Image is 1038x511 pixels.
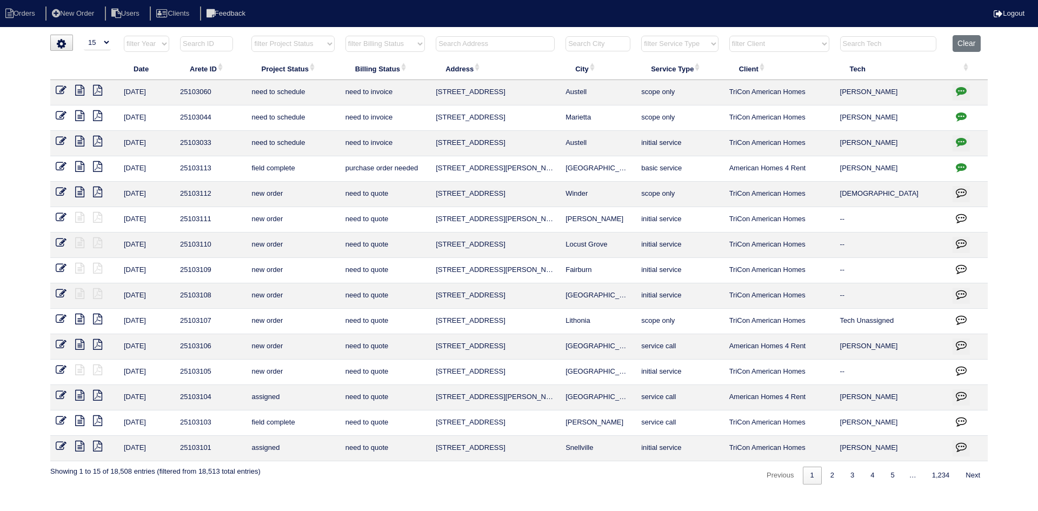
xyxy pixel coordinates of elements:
td: TriCon American Homes [724,233,835,258]
th: City: activate to sort column ascending [560,57,636,80]
th: Arete ID: activate to sort column ascending [175,57,246,80]
li: Clients [150,6,198,21]
td: -- [835,360,948,385]
td: need to quote [340,207,430,233]
td: [STREET_ADDRESS] [430,80,560,105]
td: [DATE] [118,105,175,131]
input: Search Address [436,36,555,51]
td: Winder [560,182,636,207]
td: [STREET_ADDRESS][PERSON_NAME] [430,207,560,233]
td: -- [835,233,948,258]
td: new order [246,283,340,309]
td: [PERSON_NAME] [835,131,948,156]
td: new order [246,182,340,207]
th: Tech [835,57,948,80]
td: [STREET_ADDRESS] [430,233,560,258]
td: need to invoice [340,80,430,105]
td: 25103113 [175,156,246,182]
td: need to quote [340,309,430,334]
td: 25103105 [175,360,246,385]
td: 25103101 [175,436,246,461]
th: Date [118,57,175,80]
td: [STREET_ADDRESS] [430,131,560,156]
a: Logout [994,9,1024,17]
td: [PERSON_NAME] [835,436,948,461]
td: [DATE] [118,233,175,258]
td: [GEOGRAPHIC_DATA] [560,283,636,309]
td: [DATE] [118,410,175,436]
li: Users [105,6,148,21]
td: 25103112 [175,182,246,207]
a: 3 [843,467,862,485]
a: Users [105,9,148,17]
td: initial service [636,131,723,156]
a: 1 [803,467,822,485]
td: TriCon American Homes [724,309,835,334]
td: scope only [636,80,723,105]
td: [PERSON_NAME] [835,105,948,131]
td: 25103107 [175,309,246,334]
a: Next [958,467,988,485]
td: [STREET_ADDRESS] [430,309,560,334]
a: New Order [45,9,103,17]
td: American Homes 4 Rent [724,385,835,410]
span: … [902,471,923,479]
td: [GEOGRAPHIC_DATA] [560,156,636,182]
td: 25103060 [175,80,246,105]
td: initial service [636,360,723,385]
a: 5 [883,467,902,485]
td: Marietta [560,105,636,131]
td: [DATE] [118,131,175,156]
td: need to schedule [246,105,340,131]
td: -- [835,283,948,309]
td: [PERSON_NAME] [835,80,948,105]
td: [PERSON_NAME] [560,410,636,436]
a: 1,234 [924,467,957,485]
td: 25103106 [175,334,246,360]
td: assigned [246,436,340,461]
th: Client: activate to sort column ascending [724,57,835,80]
a: 2 [823,467,842,485]
th: Service Type: activate to sort column ascending [636,57,723,80]
td: [PERSON_NAME] [835,410,948,436]
td: new order [246,233,340,258]
td: field complete [246,410,340,436]
td: purchase order needed [340,156,430,182]
td: [PERSON_NAME] [560,207,636,233]
td: [STREET_ADDRESS] [430,105,560,131]
input: Search ID [180,36,233,51]
td: 25103108 [175,283,246,309]
td: need to quote [340,258,430,283]
a: Clients [150,9,198,17]
td: initial service [636,436,723,461]
td: initial service [636,283,723,309]
td: [DATE] [118,258,175,283]
td: 25103110 [175,233,246,258]
td: TriCon American Homes [724,410,835,436]
td: [DATE] [118,283,175,309]
td: TriCon American Homes [724,80,835,105]
td: need to quote [340,436,430,461]
td: -- [835,258,948,283]
td: [STREET_ADDRESS] [430,360,560,385]
td: Austell [560,80,636,105]
td: scope only [636,105,723,131]
td: need to invoice [340,131,430,156]
td: [STREET_ADDRESS][PERSON_NAME] [430,156,560,182]
td: TriCon American Homes [724,258,835,283]
td: new order [246,309,340,334]
td: service call [636,334,723,360]
td: 25103033 [175,131,246,156]
th: Billing Status: activate to sort column ascending [340,57,430,80]
td: [GEOGRAPHIC_DATA] [560,360,636,385]
td: need to quote [340,385,430,410]
td: [PERSON_NAME] [835,385,948,410]
td: TriCon American Homes [724,283,835,309]
td: new order [246,334,340,360]
td: [DATE] [118,156,175,182]
td: need to quote [340,360,430,385]
td: TriCon American Homes [724,436,835,461]
td: Austell [560,131,636,156]
li: Feedback [200,6,254,21]
td: 25103044 [175,105,246,131]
